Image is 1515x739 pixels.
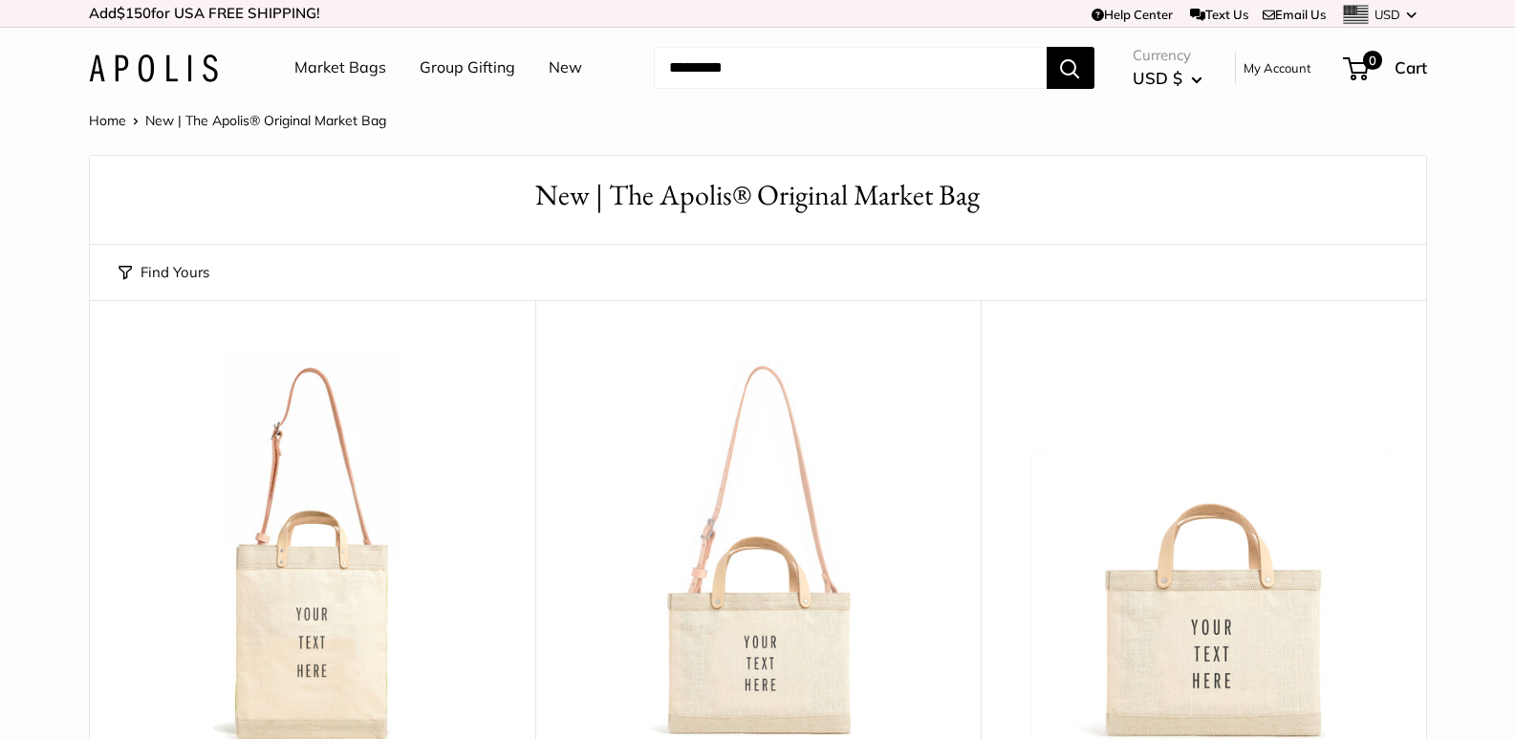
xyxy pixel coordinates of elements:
span: New | The Apolis® Original Market Bag [145,112,386,129]
a: Email Us [1263,7,1326,22]
button: Find Yours [119,259,209,286]
a: Home [89,112,126,129]
span: 0 [1362,51,1381,70]
button: USD $ [1133,63,1202,94]
nav: Breadcrumb [89,108,386,133]
span: $150 [117,4,151,22]
img: Apolis [89,54,218,82]
span: USD [1374,7,1400,22]
a: Group Gifting [420,54,515,82]
h1: New | The Apolis® Original Market Bag [119,175,1397,216]
span: Currency [1133,42,1202,69]
a: Help Center [1092,7,1173,22]
a: Text Us [1190,7,1248,22]
input: Search... [654,47,1047,89]
a: My Account [1244,56,1311,79]
span: Cart [1395,57,1427,77]
button: Search [1047,47,1094,89]
a: Market Bags [294,54,386,82]
a: 0 Cart [1345,53,1427,83]
a: New [549,54,582,82]
span: USD $ [1133,68,1182,88]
